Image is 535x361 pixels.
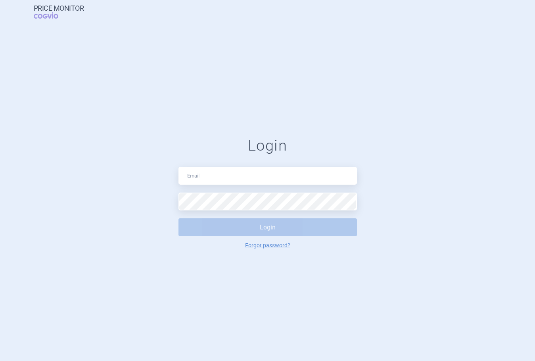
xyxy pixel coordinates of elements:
a: Price MonitorCOGVIO [34,4,84,19]
input: Email [178,167,357,185]
strong: Price Monitor [34,4,84,12]
span: COGVIO [34,12,69,19]
button: Login [178,218,357,236]
a: Forgot password? [245,243,290,248]
h1: Login [178,137,357,155]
